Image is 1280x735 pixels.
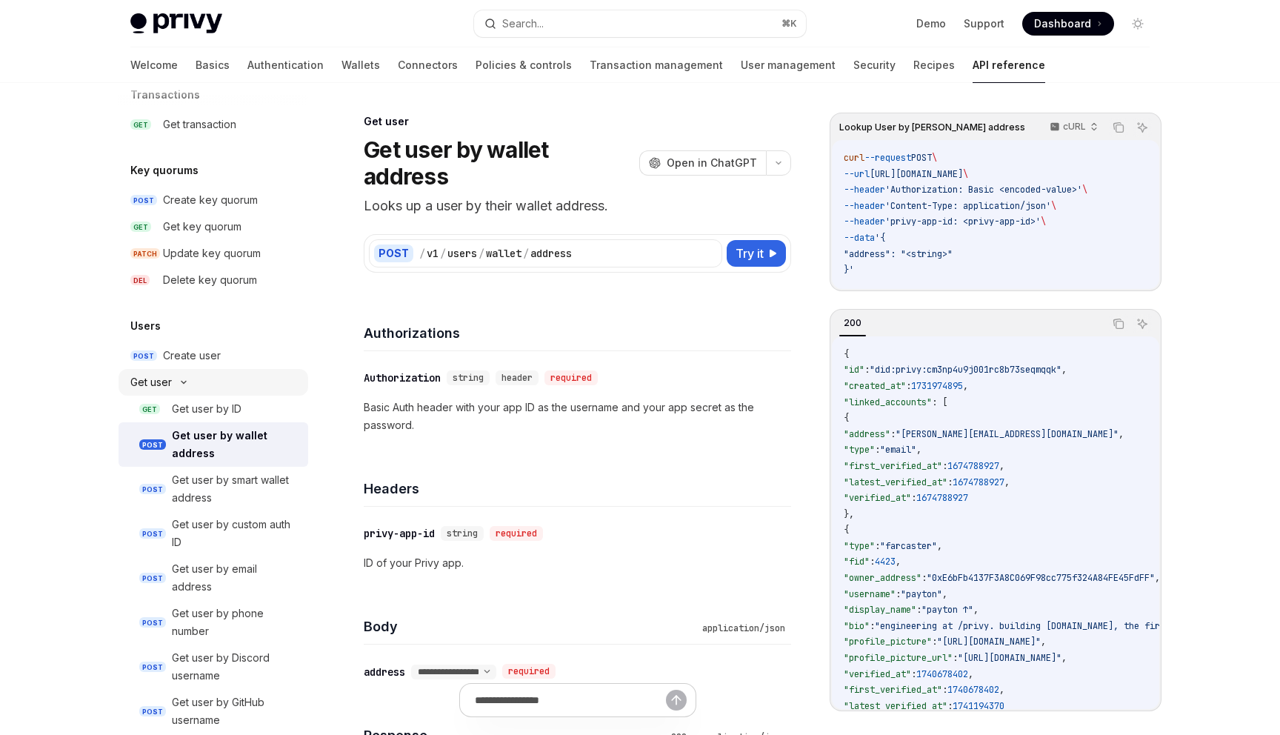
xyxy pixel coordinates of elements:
div: Authorization [364,370,441,385]
div: / [419,246,425,261]
span: 1731974895 [911,380,963,392]
span: : [911,668,916,680]
a: PATCHUpdate key quorum [119,240,308,267]
a: POSTGet user by wallet address [119,422,308,467]
a: POSTGet user by Discord username [119,645,308,689]
a: Authentication [247,47,324,83]
span: , [1155,572,1160,584]
span: "email" [880,444,916,456]
div: required [544,370,598,385]
a: POSTCreate user [119,342,308,369]
a: Policies & controls [476,47,572,83]
p: Basic Auth header with your app ID as the username and your app secret as the password. [364,399,791,434]
span: POST [130,350,157,362]
span: POST [139,662,166,673]
span: \ [1082,184,1087,196]
span: "[URL][DOMAIN_NAME]" [958,652,1061,664]
div: Create user [163,347,221,365]
span: : [896,588,901,600]
div: Search... [502,15,544,33]
p: cURL [1063,121,1086,133]
img: light logo [130,13,222,34]
span: GET [130,119,151,130]
h5: Users [130,317,161,335]
a: Support [964,16,1004,31]
span: : [870,620,875,632]
span: : [916,604,921,616]
span: POST [139,484,166,495]
button: Search...⌘K [474,10,806,37]
p: Looks up a user by their wallet address. [364,196,791,216]
span: "created_at" [844,380,906,392]
span: "owner_address" [844,572,921,584]
span: , [973,604,979,616]
div: Get user by phone number [172,605,299,640]
div: / [523,246,529,261]
span: Dashboard [1034,16,1091,31]
span: POST [911,152,932,164]
span: curl [844,152,864,164]
span: , [1119,428,1124,440]
span: , [1061,652,1067,664]
span: POST [139,706,166,717]
span: "address": "<string>" [844,248,953,260]
span: : [875,540,880,552]
span: POST [139,439,166,450]
span: \ [1051,200,1056,212]
div: POST [374,245,413,262]
span: 1674788927 [947,460,999,472]
span: DEL [130,275,150,286]
span: "profile_picture" [844,636,932,648]
button: Ask AI [1133,314,1152,333]
h5: Key quorums [130,162,199,179]
span: : [ [932,396,947,408]
div: required [490,526,543,541]
a: Security [853,47,896,83]
span: : [947,700,953,712]
span: "payton" [901,588,942,600]
span: , [942,588,947,600]
div: users [447,246,477,261]
span: string [447,528,478,539]
button: Try it [727,240,786,267]
span: 1674788927 [916,492,968,504]
span: --request [864,152,911,164]
span: "[URL][DOMAIN_NAME]" [937,636,1041,648]
a: POSTGet user by GitHub username [119,689,308,734]
div: required [502,664,556,679]
a: GETGet user by ID [119,396,308,422]
span: "latest_verified_at" [844,700,947,712]
span: "0xE6bFb4137F3A8C069F98cc775f324A84FE45FdFF" [927,572,1155,584]
div: / [479,246,484,261]
a: POSTGet user by email address [119,556,308,600]
button: Open in ChatGPT [639,150,766,176]
span: : [911,492,916,504]
span: "latest_verified_at" [844,476,947,488]
div: Get user by ID [172,400,241,418]
a: Connectors [398,47,458,83]
div: Get key quorum [163,218,241,236]
h1: Get user by wallet address [364,136,633,190]
span: 1741194370 [953,700,1004,712]
a: POSTCreate key quorum [119,187,308,213]
span: , [999,460,1004,472]
span: : [947,476,953,488]
span: : [875,444,880,456]
span: , [937,540,942,552]
span: --url [844,168,870,180]
span: --header [844,184,885,196]
div: address [530,246,572,261]
a: Wallets [341,47,380,83]
a: User management [741,47,836,83]
button: cURL [1041,115,1104,140]
a: Welcome [130,47,178,83]
span: "verified_at" [844,668,911,680]
a: Transaction management [590,47,723,83]
span: { [844,524,849,536]
button: Copy the contents from the code block [1109,314,1128,333]
span: "payton ↑" [921,604,973,616]
button: Copy the contents from the code block [1109,118,1128,137]
span: 1740678402 [947,684,999,696]
span: PATCH [130,248,160,259]
span: : [921,572,927,584]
